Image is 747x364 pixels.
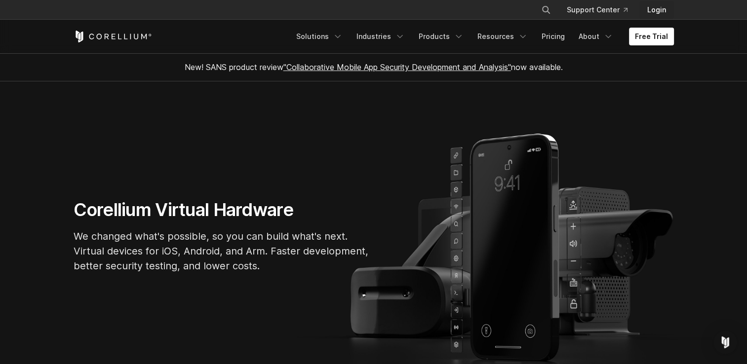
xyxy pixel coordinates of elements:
[283,62,511,72] a: "Collaborative Mobile App Security Development and Analysis"
[185,62,563,72] span: New! SANS product review now available.
[529,1,674,19] div: Navigation Menu
[536,28,571,45] a: Pricing
[472,28,534,45] a: Resources
[351,28,411,45] a: Industries
[74,229,370,273] p: We changed what's possible, so you can build what's next. Virtual devices for iOS, Android, and A...
[290,28,674,45] div: Navigation Menu
[559,1,635,19] a: Support Center
[74,31,152,42] a: Corellium Home
[537,1,555,19] button: Search
[639,1,674,19] a: Login
[413,28,470,45] a: Products
[713,330,737,354] div: Open Intercom Messenger
[629,28,674,45] a: Free Trial
[74,199,370,221] h1: Corellium Virtual Hardware
[290,28,349,45] a: Solutions
[573,28,619,45] a: About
